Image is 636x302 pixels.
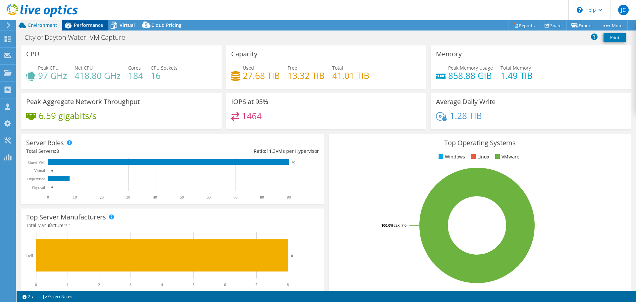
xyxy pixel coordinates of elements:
[260,195,264,200] text: 80
[604,33,626,42] a: Print
[28,22,57,28] span: Environment
[28,160,45,165] text: Guest VM
[153,195,157,200] text: 40
[31,185,45,190] text: Physical
[231,50,257,58] h3: Capacity
[151,65,178,71] span: CPU Sockets
[287,195,291,200] text: 90
[207,195,211,200] text: 60
[291,254,293,258] text: 8
[288,65,297,71] span: Free
[255,282,257,287] text: 7
[98,282,100,287] text: 2
[22,34,135,41] h1: City of Dayton Water- VM Capture
[469,153,489,160] li: Linux
[332,65,343,71] span: Total
[120,22,135,28] span: Virtual
[566,20,597,30] a: Export
[234,195,238,200] text: 70
[26,222,319,229] h4: Total Manufacturers:
[450,112,482,119] h4: 1.28 TiB
[26,254,33,258] text: Dell
[437,153,465,160] li: Windows
[332,72,369,79] h4: 41.01 TiB
[67,282,69,287] text: 1
[192,282,194,287] text: 5
[151,22,182,28] span: Cloud Pricing
[334,139,626,147] h3: Top Operating Systems
[448,72,493,79] h4: 858.88 GiB
[381,223,394,228] tspan: 100.0%
[51,169,53,172] text: 0
[56,148,59,154] span: 8
[501,72,533,79] h4: 1.49 TiB
[243,72,280,79] h4: 27.68 TiB
[436,98,496,105] h3: Average Daily Write
[180,195,184,200] text: 50
[540,20,567,30] a: Share
[292,161,295,164] text: 90
[75,65,93,71] span: Net CPU
[266,148,276,154] span: 11.3
[100,195,104,200] text: 20
[69,222,71,228] span: 1
[151,72,178,79] h4: 16
[35,282,37,287] text: 0
[27,177,45,181] text: Hypervisor
[287,282,289,287] text: 8
[231,98,268,105] h3: IOPS at 95%
[173,148,319,155] div: Ratio: VMs per Hypervisor
[224,282,226,287] text: 6
[494,153,519,160] li: VMware
[130,282,132,287] text: 3
[394,223,406,228] tspan: ESXi 7.0
[288,72,325,79] h4: 13.32 TiB
[26,148,173,155] div: Total Servers:
[128,65,141,71] span: Cores
[47,195,49,200] text: 0
[39,112,96,119] h4: 6.59 gigabits/s
[26,50,39,58] h3: CPU
[74,22,103,28] span: Performance
[501,65,531,71] span: Total Memory
[26,98,140,105] h3: Peak Aggregate Network Throughput
[508,20,540,30] a: Reports
[128,72,143,79] h4: 184
[38,65,59,71] span: Peak CPU
[436,50,462,58] h3: Memory
[243,65,254,71] span: Used
[18,292,38,301] a: 2
[51,186,53,189] text: 0
[618,5,629,15] span: JC
[73,195,77,200] text: 10
[597,20,628,30] a: More
[161,282,163,287] text: 4
[73,177,75,181] text: 8
[38,292,77,301] a: Project Notes
[26,213,106,221] h3: Top Server Manufacturers
[75,72,121,79] h4: 418.80 GHz
[448,65,493,71] span: Peak Memory Usage
[577,7,583,13] svg: \n
[26,139,64,147] h3: Server Roles
[242,112,262,120] h4: 1464
[126,195,130,200] text: 30
[38,72,67,79] h4: 97 GHz
[34,168,45,173] text: Virtual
